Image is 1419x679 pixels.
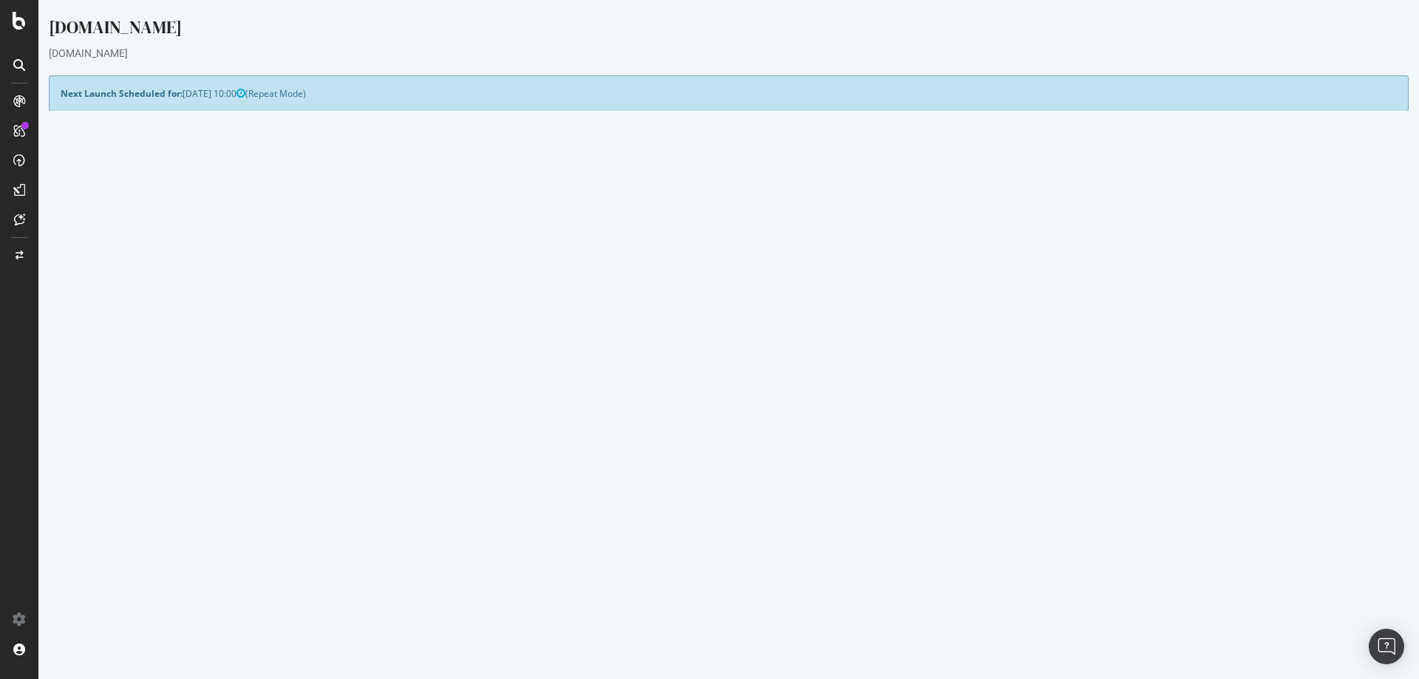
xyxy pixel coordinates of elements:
span: [DATE] 10:00 [144,87,207,100]
strong: Next Launch Scheduled for: [22,87,144,100]
div: Open Intercom Messenger [1369,629,1404,664]
div: (Repeat Mode) [10,75,1370,112]
div: [DOMAIN_NAME] [10,46,1370,61]
div: [DOMAIN_NAME] [10,15,1370,46]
